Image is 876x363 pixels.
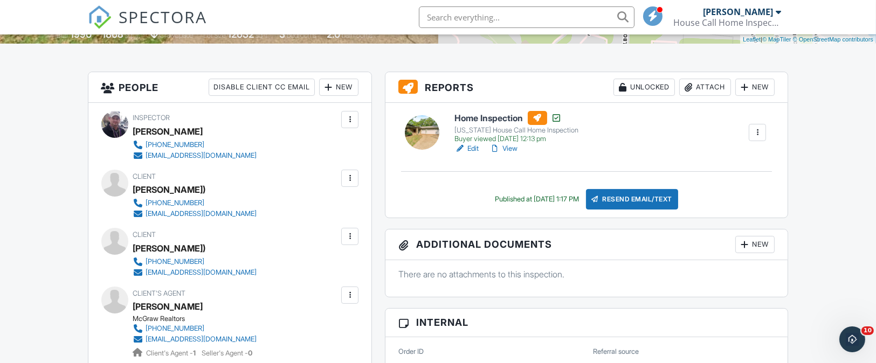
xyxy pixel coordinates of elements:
div: [EMAIL_ADDRESS][DOMAIN_NAME] [146,210,257,218]
div: Buyer viewed [DATE] 12:13 pm [455,135,579,143]
div: New [735,79,775,96]
div: Unlocked [613,79,675,96]
div: New [319,79,358,96]
h3: People [88,72,372,103]
strong: 0 [249,349,253,357]
h3: Internal [385,309,788,337]
span: Seller's Agent - [202,349,253,357]
span: Lot Size [203,31,226,39]
label: Order ID [398,347,424,357]
label: Referral source [593,347,639,357]
a: [PHONE_NUMBER] [133,256,257,267]
div: [PHONE_NUMBER] [146,324,205,333]
p: There are no attachments to this inspection. [398,268,775,280]
a: [PHONE_NUMBER] [133,198,257,208]
div: | [740,35,876,44]
a: Home Inspection [US_STATE] House Call Home Inspection Buyer viewed [DATE] 12:13 pm [455,111,579,143]
span: Client's Agent - [147,349,198,357]
div: Disable Client CC Email [209,79,315,96]
a: [PHONE_NUMBER] [133,139,257,150]
h3: Additional Documents [385,229,788,260]
span: SPECTORA [119,5,208,28]
a: Edit [455,143,479,154]
div: House Call Home Inspection [674,17,782,28]
div: 2.0 [327,29,340,40]
div: [EMAIL_ADDRESS][DOMAIN_NAME] [146,151,257,160]
a: [EMAIL_ADDRESS][DOMAIN_NAME] [133,208,257,219]
h6: Home Inspection [455,111,579,125]
div: [PERSON_NAME] [703,6,774,17]
div: [US_STATE] House Call Home Inspection [455,126,579,135]
div: McGraw Realtors [133,315,266,323]
span: sq.ft. [256,31,269,39]
div: [PHONE_NUMBER] [146,257,205,266]
a: View [490,143,518,154]
div: [EMAIL_ADDRESS][DOMAIN_NAME] [146,268,257,277]
div: [PERSON_NAME]) [133,240,206,256]
div: Published at [DATE] 1:17 PM [495,195,580,204]
div: Resend Email/Text [586,189,679,210]
a: [PHONE_NUMBER] [133,323,257,334]
span: Inspector [133,114,170,122]
a: © MapTiler [762,36,791,43]
div: [EMAIL_ADDRESS][DOMAIN_NAME] [146,335,257,344]
img: The Best Home Inspection Software - Spectora [88,5,112,29]
span: Client's Agent [133,289,186,297]
a: Leaflet [743,36,761,43]
div: [PERSON_NAME]) [133,181,206,198]
span: bedrooms [287,31,316,39]
input: Search everything... [419,6,634,28]
a: © OpenStreetMap contributors [793,36,873,43]
div: New [735,236,775,253]
a: [EMAIL_ADDRESS][DOMAIN_NAME] [133,267,257,278]
div: 12632 [227,29,254,40]
strong: 1 [194,349,196,357]
span: Client [133,231,156,239]
a: [PERSON_NAME] [133,298,203,315]
div: Attach [679,79,731,96]
div: [PHONE_NUMBER] [146,141,205,149]
div: [PHONE_NUMBER] [146,199,205,207]
div: [PERSON_NAME] [133,123,203,139]
a: [EMAIL_ADDRESS][DOMAIN_NAME] [133,334,257,345]
span: Built [57,31,68,39]
a: SPECTORA [88,15,208,37]
iframe: Intercom live chat [839,326,865,352]
h3: Reports [385,72,788,103]
span: 10 [861,326,874,335]
a: [EMAIL_ADDRESS][DOMAIN_NAME] [133,150,257,161]
span: Client [133,172,156,180]
span: bathrooms [342,31,373,39]
div: 1990 [70,29,92,40]
div: 3 [279,29,285,40]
